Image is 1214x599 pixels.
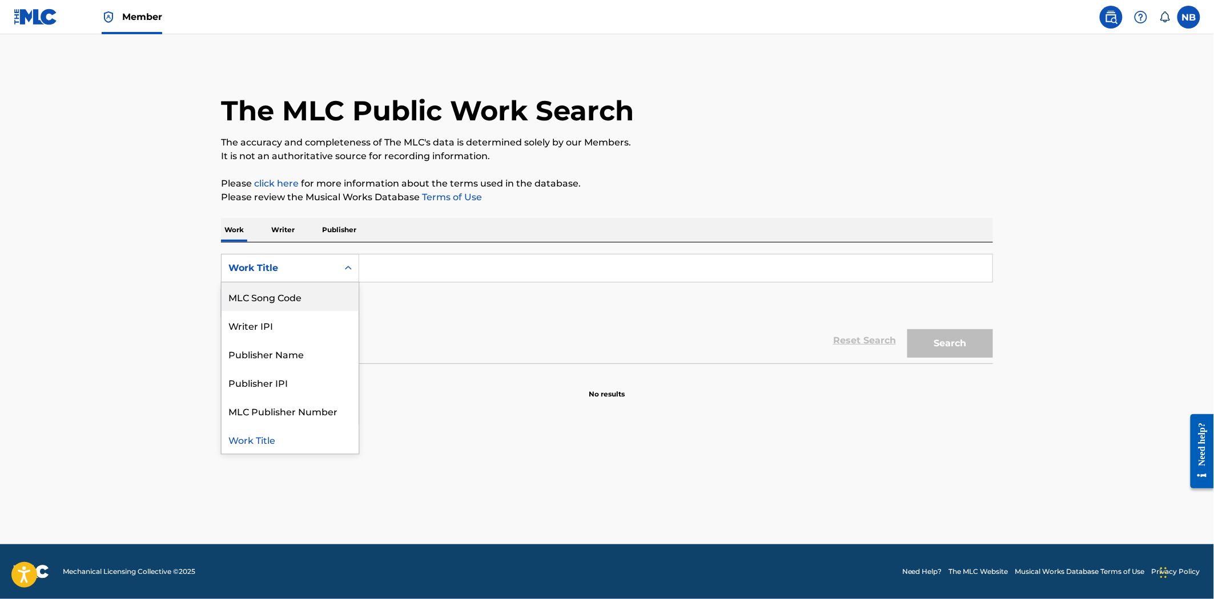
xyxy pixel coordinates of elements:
[221,177,993,191] p: Please for more information about the terms used in the database.
[1157,544,1214,599] iframe: Chat Widget
[254,178,299,189] a: click here
[1129,6,1152,29] div: Help
[221,136,993,149] p: The accuracy and completeness of The MLC's data is determined solely by our Members.
[222,396,359,425] div: MLC Publisher Number
[1100,6,1123,29] a: Public Search
[221,218,247,242] p: Work
[14,565,49,578] img: logo
[221,191,993,204] p: Please review the Musical Works Database
[222,282,359,311] div: MLC Song Code
[222,425,359,454] div: Work Title
[1134,10,1148,24] img: help
[1160,556,1167,590] div: Drag
[1177,6,1200,29] div: User Menu
[63,566,195,577] span: Mechanical Licensing Collective © 2025
[1104,10,1118,24] img: search
[221,149,993,163] p: It is not an authoritative source for recording information.
[902,566,942,577] a: Need Help?
[1182,406,1214,497] iframe: Resource Center
[1159,11,1171,23] div: Notifications
[222,339,359,368] div: Publisher Name
[1015,566,1145,577] a: Musical Works Database Terms of Use
[222,368,359,396] div: Publisher IPI
[420,192,482,203] a: Terms of Use
[221,94,634,128] h1: The MLC Public Work Search
[589,375,625,399] p: No results
[228,261,331,275] div: Work Title
[14,9,58,25] img: MLC Logo
[102,10,115,24] img: Top Rightsholder
[268,218,298,242] p: Writer
[1152,566,1200,577] a: Privacy Policy
[949,566,1008,577] a: The MLC Website
[319,218,360,242] p: Publisher
[222,311,359,339] div: Writer IPI
[221,254,993,363] form: Search Form
[122,10,162,23] span: Member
